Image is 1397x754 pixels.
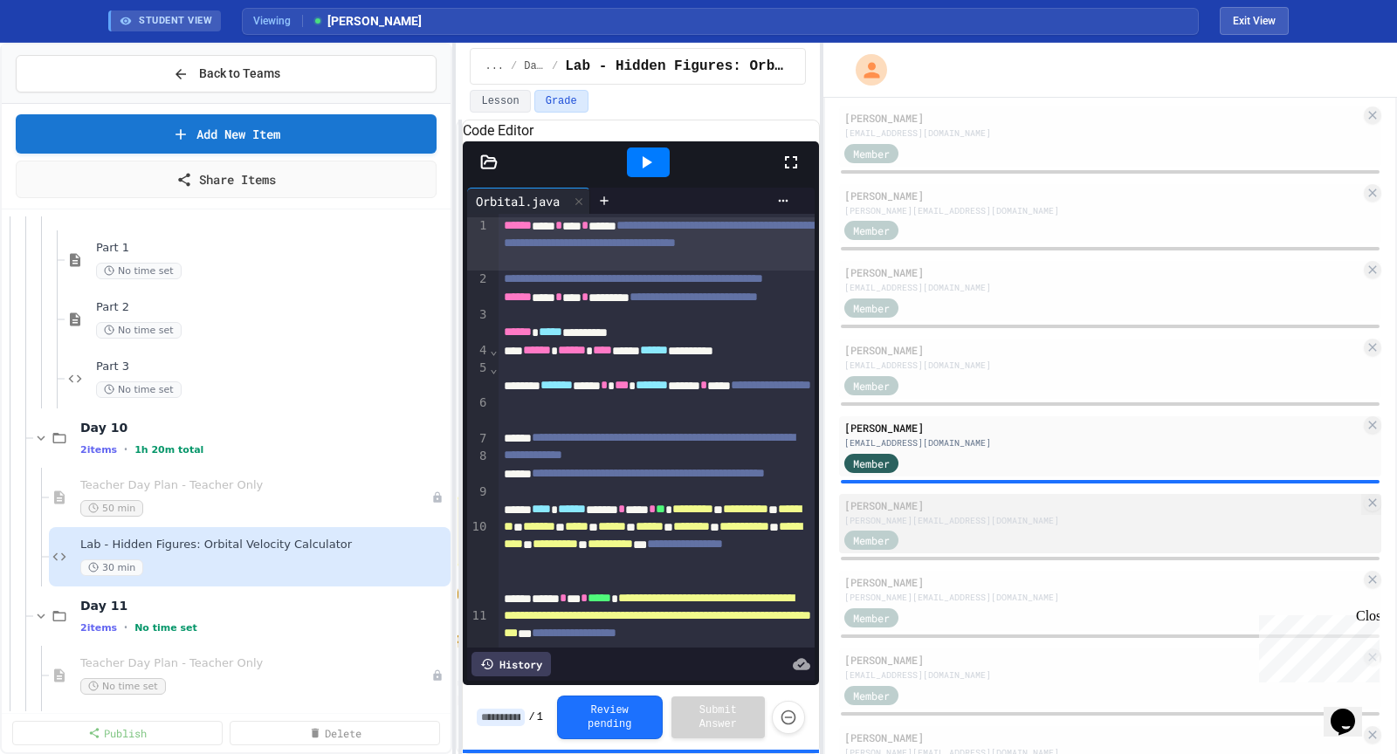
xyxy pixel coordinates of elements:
[7,7,120,111] div: Chat with us now!Close
[139,14,212,29] span: STUDENT VIEW
[12,721,223,745] a: Publish
[552,59,558,73] span: /
[1252,608,1380,682] iframe: chat widget
[853,688,890,703] span: Member
[96,360,447,374] span: Part 3
[844,591,1360,604] div: [PERSON_NAME][EMAIL_ADDRESS][DOMAIN_NAME]
[534,90,588,113] button: Grade
[565,56,791,77] span: Lab - Hidden Figures: Orbital Velocity Calculator
[80,678,166,695] span: No time set
[80,559,143,576] span: 30 min
[431,491,444,504] div: Unpublished
[312,12,422,31] span: [PERSON_NAME]
[685,703,752,731] span: Submit Answer
[671,696,766,738] button: Submit Answer
[772,701,805,734] button: Force resubmission of student's answer (Admin only)
[467,448,489,483] div: 8
[537,710,543,724] span: 1
[470,90,530,113] button: Lesson
[80,444,117,456] span: 2 items
[844,281,1360,294] div: [EMAIL_ADDRESS][DOMAIN_NAME]
[467,188,590,214] div: Orbital.java
[96,381,182,398] span: No time set
[80,420,447,435] span: Day 10
[853,146,890,161] span: Member
[467,394,489,430] div: 6
[467,360,489,394] div: 5
[467,217,489,271] div: 1
[844,359,1360,372] div: [EMAIL_ADDRESS][DOMAIN_NAME]
[1220,7,1289,35] button: Exit student view
[485,59,504,73] span: ...
[844,668,1360,682] div: [EMAIL_ADDRESS][DOMAIN_NAME]
[467,518,489,607] div: 10
[96,300,447,315] span: Part 2
[844,127,1360,140] div: [EMAIL_ADDRESS][DOMAIN_NAME]
[853,456,890,471] span: Member
[853,532,890,548] span: Member
[467,306,489,342] div: 3
[844,204,1360,217] div: [PERSON_NAME][EMAIL_ADDRESS][DOMAIN_NAME]
[467,192,568,210] div: Orbital.java
[16,55,437,93] button: Back to Teams
[124,620,127,634] span: •
[80,656,431,671] span: Teacher Day Plan - Teacher Only
[80,478,431,493] span: Teacher Day Plan - Teacher Only
[844,730,1360,745] div: [PERSON_NAME]
[489,343,498,357] span: Fold line
[467,430,489,448] div: 7
[124,442,127,456] span: •
[524,59,545,73] span: Day 10
[853,223,890,238] span: Member
[431,669,444,682] div: Unpublished
[837,50,891,90] div: My Account
[16,161,437,198] a: Share Items
[16,114,437,154] a: Add New Item
[528,710,534,724] span: /
[489,361,498,375] span: Fold line
[134,622,197,634] span: No time set
[230,721,440,745] a: Delete
[80,538,447,552] span: Lab - Hidden Figures: Orbital Velocity Calculator
[844,574,1360,590] div: [PERSON_NAME]
[96,241,447,256] span: Part 1
[844,420,1360,435] div: [PERSON_NAME]
[844,436,1360,449] div: [EMAIL_ADDRESS][DOMAIN_NAME]
[80,598,447,613] span: Day 11
[199,65,280,83] span: Back to Teams
[96,263,182,279] span: No time set
[853,610,890,626] span: Member
[467,483,489,519] div: 9
[844,264,1360,280] div: [PERSON_NAME]
[467,271,489,306] div: 2
[844,652,1360,668] div: [PERSON_NAME]
[844,514,1360,527] div: [PERSON_NAME][EMAIL_ADDRESS][DOMAIN_NAME]
[844,188,1360,203] div: [PERSON_NAME]
[844,342,1360,358] div: [PERSON_NAME]
[853,300,890,316] span: Member
[557,696,663,739] button: Review pending
[471,652,551,676] div: History
[80,622,117,634] span: 2 items
[80,500,143,517] span: 50 min
[511,59,517,73] span: /
[844,497,1360,513] div: [PERSON_NAME]
[134,444,203,456] span: 1h 20m total
[253,13,303,29] span: Viewing
[844,110,1360,126] div: [PERSON_NAME]
[96,322,182,339] span: No time set
[463,120,819,141] h6: Code Editor
[467,607,489,679] div: 11
[1324,684,1380,737] iframe: chat widget
[467,342,489,360] div: 4
[853,378,890,394] span: Member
